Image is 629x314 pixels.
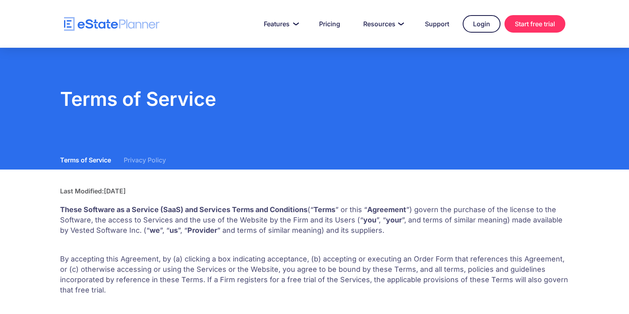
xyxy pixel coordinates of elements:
strong: Terms [314,205,335,214]
a: Resources [354,16,411,32]
a: home [64,17,160,31]
strong: us [169,226,178,234]
a: Terms of Service [60,150,111,170]
strong: Agreement [367,205,406,214]
a: Privacy Policy [124,150,166,170]
strong: we [150,226,160,234]
strong: you [363,216,376,224]
div: [DATE] [104,187,126,195]
a: Start free trial [504,15,565,33]
p: ‍ [60,299,569,310]
div: Privacy Policy [124,154,166,166]
div: Terms of Service [60,154,111,166]
strong: your [386,216,402,224]
p: ‍ [60,240,569,250]
p: By accepting this Agreement, by (a) clicking a box indicating acceptance, (b) accepting or execut... [60,254,569,295]
div: Last Modified: [60,187,104,195]
h2: Terms of Service [60,88,569,111]
a: Pricing [310,16,350,32]
a: Support [415,16,459,32]
a: Login [463,15,500,33]
a: Features [254,16,306,32]
strong: These Software as a Service (SaaS) and Services Terms and Conditions [60,205,308,214]
p: (“ ” or this “ ”) govern the purchase of the license to the Software, the access to Services and ... [60,205,569,236]
strong: Provider [187,226,217,234]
